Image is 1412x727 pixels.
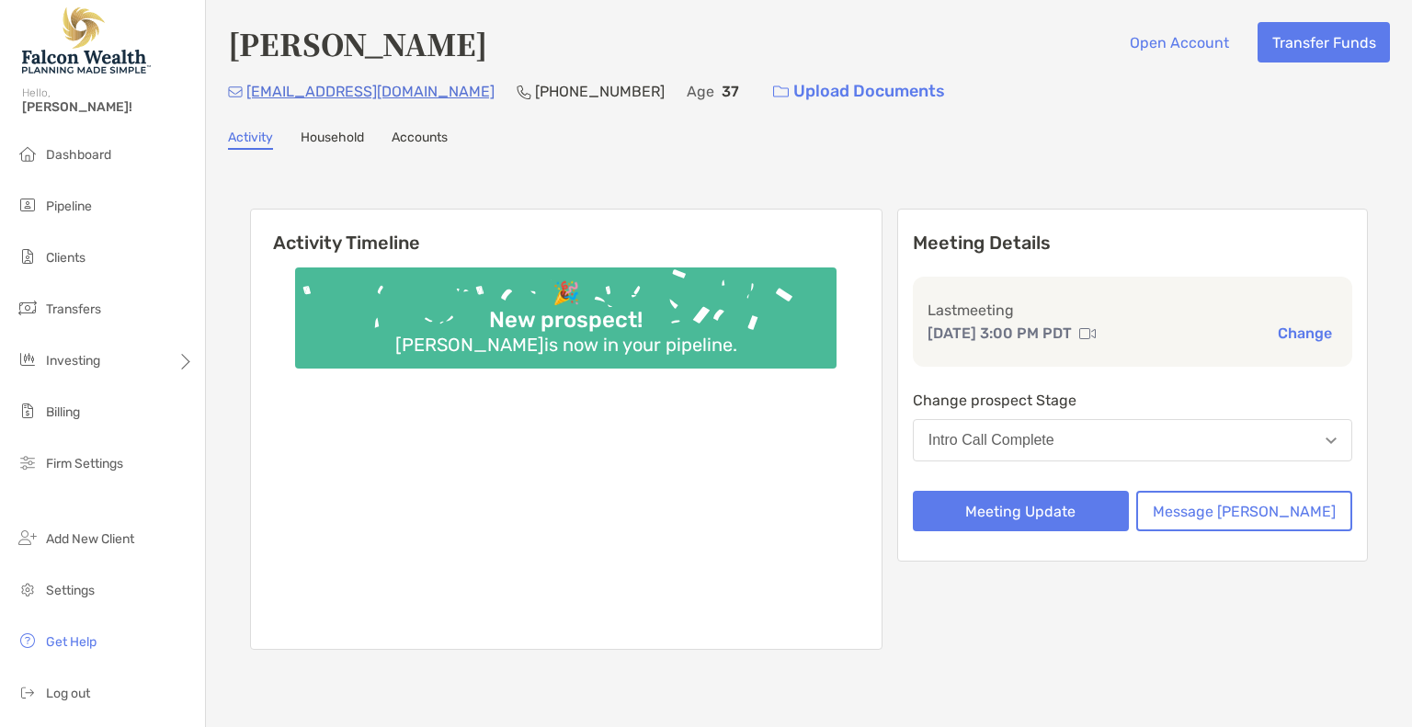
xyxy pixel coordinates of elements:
[17,348,39,370] img: investing icon
[913,419,1352,461] button: Intro Call Complete
[482,307,650,334] div: New prospect!
[46,456,123,471] span: Firm Settings
[1136,491,1352,531] button: Message [PERSON_NAME]
[46,147,111,163] span: Dashboard
[17,245,39,267] img: clients icon
[246,80,495,103] p: [EMAIL_ADDRESS][DOMAIN_NAME]
[928,299,1338,322] p: Last meeting
[1079,326,1096,341] img: communication type
[22,7,151,74] img: Falcon Wealth Planning Logo
[17,142,39,165] img: dashboard icon
[517,85,531,99] img: Phone Icon
[17,578,39,600] img: settings icon
[535,80,665,103] p: [PHONE_NUMBER]
[773,85,789,98] img: button icon
[46,531,134,547] span: Add New Client
[228,130,273,150] a: Activity
[1115,22,1243,62] button: Open Account
[301,130,364,150] a: Household
[913,491,1129,531] button: Meeting Update
[17,194,39,216] img: pipeline icon
[388,334,745,356] div: [PERSON_NAME] is now in your pipeline.
[228,86,243,97] img: Email Icon
[761,72,957,111] a: Upload Documents
[17,681,39,703] img: logout icon
[46,353,100,369] span: Investing
[1326,437,1337,444] img: Open dropdown arrow
[228,22,487,64] h4: [PERSON_NAME]
[46,301,101,317] span: Transfers
[722,80,739,103] p: 37
[46,634,97,650] span: Get Help
[17,527,39,549] img: add_new_client icon
[545,280,587,307] div: 🎉
[46,250,85,266] span: Clients
[1272,324,1338,343] button: Change
[46,686,90,701] span: Log out
[928,432,1054,449] div: Intro Call Complete
[913,389,1352,412] p: Change prospect Stage
[17,297,39,319] img: transfers icon
[46,199,92,214] span: Pipeline
[913,232,1352,255] p: Meeting Details
[392,130,448,150] a: Accounts
[687,80,714,103] p: Age
[17,400,39,422] img: billing icon
[928,322,1072,345] p: [DATE] 3:00 PM PDT
[46,404,80,420] span: Billing
[46,583,95,598] span: Settings
[22,99,194,115] span: [PERSON_NAME]!
[17,630,39,652] img: get-help icon
[251,210,882,254] h6: Activity Timeline
[17,451,39,473] img: firm-settings icon
[1258,22,1390,62] button: Transfer Funds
